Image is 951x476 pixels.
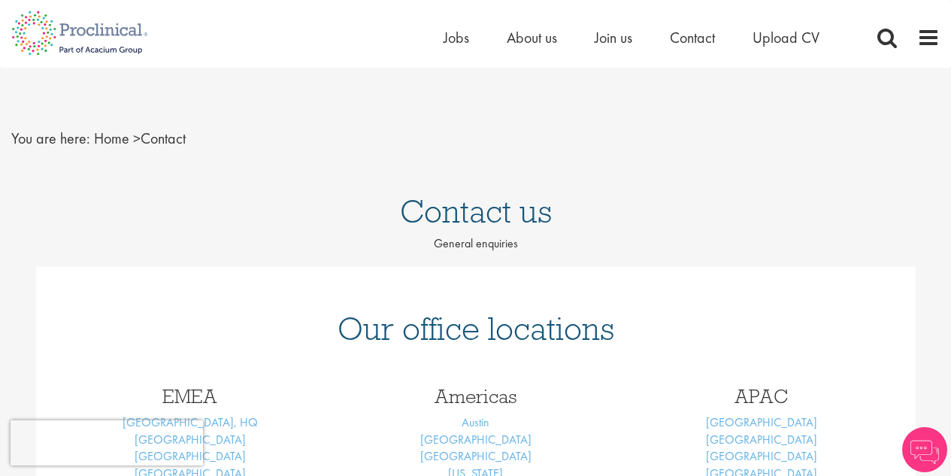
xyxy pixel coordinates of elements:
span: > [133,129,141,148]
a: [GEOGRAPHIC_DATA] [706,448,817,464]
h3: EMEA [59,387,322,406]
a: Jobs [444,28,469,47]
a: Contact [670,28,715,47]
a: [GEOGRAPHIC_DATA] [420,432,532,447]
a: [GEOGRAPHIC_DATA] [706,432,817,447]
h1: Our office locations [59,312,893,345]
a: Join us [595,28,632,47]
iframe: reCAPTCHA [11,420,203,465]
img: Chatbot [902,427,947,472]
a: Upload CV [753,28,819,47]
span: You are here: [11,129,90,148]
a: Austin [462,414,489,430]
a: [GEOGRAPHIC_DATA] [706,414,817,430]
a: [GEOGRAPHIC_DATA], HQ [123,414,258,430]
h3: Americas [344,387,607,406]
span: Contact [94,129,186,148]
h3: APAC [630,387,893,406]
a: [GEOGRAPHIC_DATA] [420,448,532,464]
a: breadcrumb link to Home [94,129,129,148]
a: About us [507,28,557,47]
